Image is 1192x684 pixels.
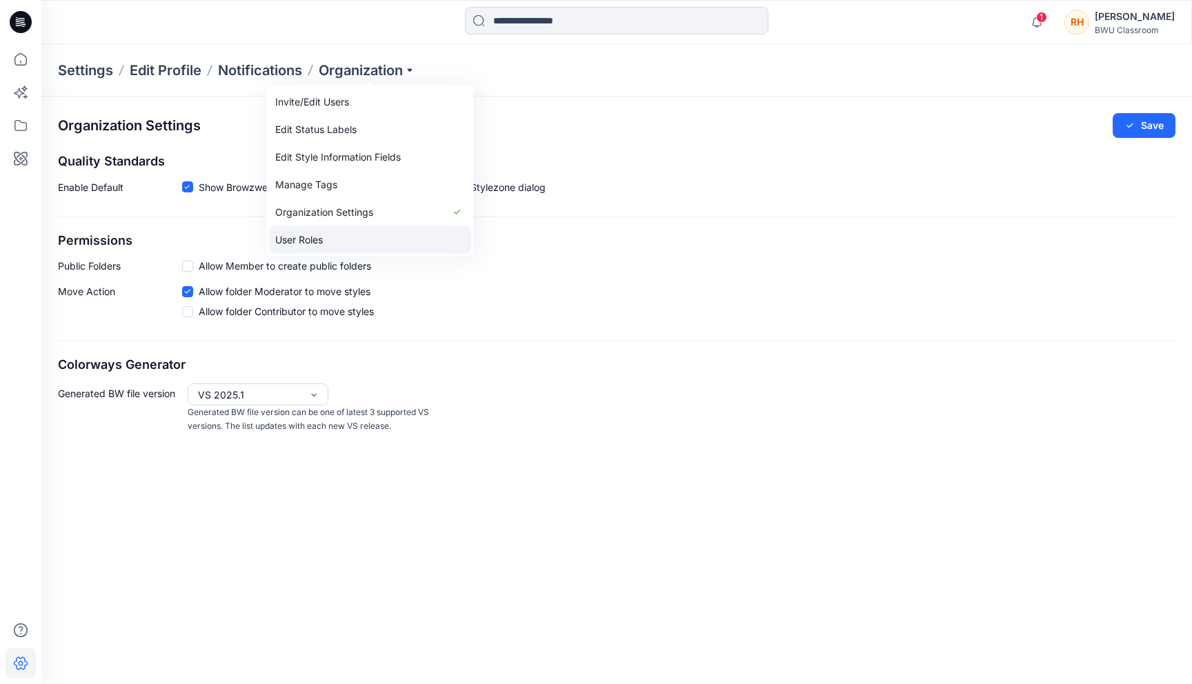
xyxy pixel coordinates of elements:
[58,118,201,134] h2: Organization Settings
[1095,8,1175,25] div: [PERSON_NAME]
[58,358,1175,372] h2: Colorways Generator
[1036,12,1047,23] span: 1
[58,259,182,273] p: Public Folders
[1064,10,1089,34] div: RH
[270,116,471,143] a: Edit Status Labels
[198,388,301,402] div: VS 2025.1
[58,154,1175,169] h2: Quality Standards
[199,284,370,299] span: Allow folder Moderator to move styles
[1113,113,1175,138] button: Save
[130,61,201,80] a: Edit Profile
[199,259,371,273] span: Allow Member to create public folders
[58,180,182,200] p: Enable Default
[270,226,471,254] a: User Roles
[218,61,302,80] a: Notifications
[188,405,433,434] p: Generated BW file version can be one of latest 3 supported VS versions. The list updates with eac...
[270,171,471,199] a: Manage Tags
[270,88,471,116] a: Invite/Edit Users
[199,304,374,319] span: Allow folder Contributor to move styles
[270,143,471,171] a: Edit Style Information Fields
[270,199,471,226] a: Organization Settings
[1095,25,1175,35] div: BWU Classroom
[58,234,1175,248] h2: Permissions
[58,284,182,324] p: Move Action
[199,180,546,194] span: Show Browzwear’s default quality standards in the Share to Stylezone dialog
[58,61,113,80] p: Settings
[58,383,182,434] p: Generated BW file version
